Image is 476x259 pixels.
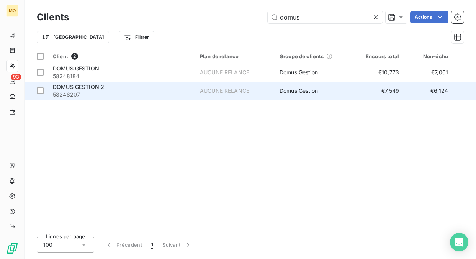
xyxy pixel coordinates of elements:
[404,63,453,82] td: €7,061
[6,242,18,254] img: Logo LeanPay
[43,241,52,249] span: 100
[6,5,18,17] div: MO
[450,233,468,251] div: Open Intercom Messenger
[359,53,399,59] div: Encours total
[53,91,191,98] span: 58248207
[355,82,404,100] td: €7,549
[151,241,153,249] span: 1
[119,31,154,43] button: Filtrer
[158,237,196,253] button: Suivant
[53,72,191,80] span: 58248184
[37,31,109,43] button: [GEOGRAPHIC_DATA]
[100,237,147,253] button: Précédent
[200,69,249,76] div: AUCUNE RELANCE
[280,69,318,76] span: Domus Gestion
[37,10,69,24] h3: Clients
[200,87,249,95] div: AUCUNE RELANCE
[53,53,68,59] span: Client
[147,237,158,253] button: 1
[268,11,383,23] input: Rechercher
[200,53,270,59] div: Plan de relance
[6,75,18,87] a: 93
[53,65,99,72] span: DOMUS GESTION
[280,53,324,59] span: Groupe de clients
[404,82,453,100] td: €6,124
[71,53,78,60] span: 2
[408,53,448,59] div: Non-échu
[11,74,21,80] span: 93
[355,63,404,82] td: €10,773
[280,87,318,95] span: Domus Gestion
[410,11,448,23] button: Actions
[53,84,104,90] span: DOMUS GESTION 2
